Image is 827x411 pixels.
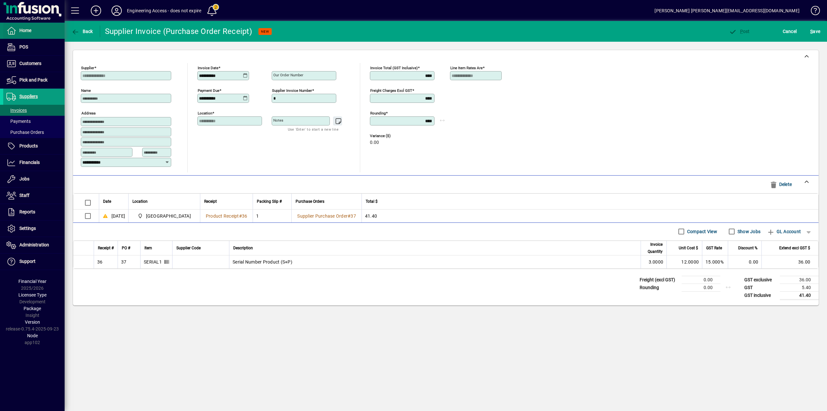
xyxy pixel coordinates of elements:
[198,88,219,93] mat-label: Payment due
[809,26,822,37] button: Save
[666,255,702,268] td: 12.0000
[783,26,797,37] span: Cancel
[679,244,698,252] span: Unit Cost $
[706,244,722,252] span: GST Rate
[272,88,312,93] mat-label: Supplier invoice number
[106,5,127,16] button: Profile
[111,213,125,219] span: [DATE]
[654,5,800,16] div: [PERSON_NAME] [PERSON_NAME][EMAIL_ADDRESS][DOMAIN_NAME]
[740,29,743,34] span: P
[19,77,47,82] span: Pick and Pack
[810,26,820,37] span: ave
[65,26,100,37] app-page-header-button: Back
[3,188,65,204] a: Staff
[233,244,253,252] span: Description
[135,212,194,220] span: Queenstown
[19,226,36,231] span: Settings
[19,259,36,264] span: Support
[71,29,93,34] span: Back
[127,5,201,16] div: Engineering Access - does not expire
[273,118,283,123] mat-label: Notes
[636,276,682,284] td: Freight (excl GST)
[366,198,378,205] span: Total $
[781,26,799,37] button: Cancel
[144,244,152,252] span: Item
[105,26,252,37] div: Supplier Invoice (Purchase Order Receipt)
[198,111,212,115] mat-label: Location
[6,119,31,124] span: Payments
[761,255,818,268] td: 36.00
[682,284,720,291] td: 0.00
[738,244,758,252] span: Discount %
[370,111,386,115] mat-label: Rounding
[767,178,794,190] button: Delete
[370,140,379,145] span: 0.00
[682,276,720,284] td: 0.00
[764,226,804,237] button: GL Account
[3,72,65,88] a: Pick and Pack
[806,1,819,22] a: Knowledge Base
[204,198,217,205] span: Receipt
[239,213,242,219] span: #
[19,176,29,181] span: Jobs
[122,244,130,252] span: PO #
[3,221,65,237] a: Settings
[366,198,810,205] div: Total $
[19,193,29,198] span: Staff
[19,160,40,165] span: Financials
[370,134,409,138] span: Variance ($)
[18,279,47,284] span: Financial Year
[736,228,760,235] label: Show Jobs
[98,244,114,252] span: Receipt #
[3,116,65,127] a: Payments
[146,213,191,219] span: [GEOGRAPHIC_DATA]
[779,244,810,252] span: Extend excl GST $
[3,23,65,39] a: Home
[103,198,111,205] span: Date
[229,255,641,268] td: Serial Number Product (S+P)
[81,88,91,93] mat-label: Name
[780,284,819,291] td: 5.40
[780,276,819,284] td: 36.00
[3,237,65,253] a: Administration
[103,198,124,205] div: Date
[27,333,38,338] span: Node
[132,198,148,205] span: Location
[19,143,38,148] span: Products
[780,291,819,299] td: 41.40
[641,255,666,268] td: 3.0000
[204,212,250,220] a: Product Receipt#36
[206,213,239,219] span: Product Receipt
[686,228,717,235] label: Compact View
[81,66,94,70] mat-label: Supplier
[370,66,418,70] mat-label: Invoice Total (GST inclusive)
[18,292,47,297] span: Licensee Type
[741,276,780,284] td: GST exclusive
[729,29,750,34] span: ost
[645,241,663,255] span: Invoice Quantity
[25,319,40,325] span: Version
[295,212,358,220] a: Supplier Purchase Order#37
[361,210,818,222] td: 41.40
[144,259,162,265] div: SERIAL1
[19,94,38,99] span: Suppliers
[636,284,682,291] td: Rounding
[118,255,140,268] td: 37
[3,254,65,270] a: Support
[94,255,118,268] td: 36
[288,125,339,133] mat-hint: Use 'Enter' to start a new line
[19,61,41,66] span: Customers
[3,105,65,116] a: Invoices
[6,108,27,113] span: Invoices
[242,213,247,219] span: 36
[3,204,65,220] a: Reports
[296,198,324,205] span: Purchase Orders
[6,130,44,135] span: Purchase Orders
[348,213,351,219] span: #
[19,209,35,214] span: Reports
[3,56,65,72] a: Customers
[86,5,106,16] button: Add
[19,28,31,33] span: Home
[727,26,751,37] button: Post
[198,66,218,70] mat-label: Invoice date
